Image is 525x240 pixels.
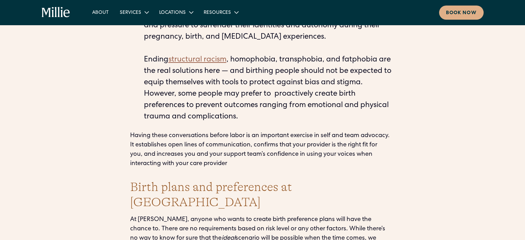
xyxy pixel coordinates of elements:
div: Resources [204,9,231,17]
h2: Birth plans and preferences at [GEOGRAPHIC_DATA] [130,180,395,209]
div: Resources [198,7,243,18]
p: Having these conversations before labor is an important exercise in self and team advocacy. It es... [130,131,395,169]
a: About [87,7,114,18]
a: Book now [439,6,484,20]
div: Services [120,9,141,17]
a: structural racism [168,56,226,64]
div: Locations [159,9,186,17]
a: home [42,7,70,18]
div: Book now [446,10,477,17]
div: Locations [154,7,198,18]
div: Services [114,7,154,18]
